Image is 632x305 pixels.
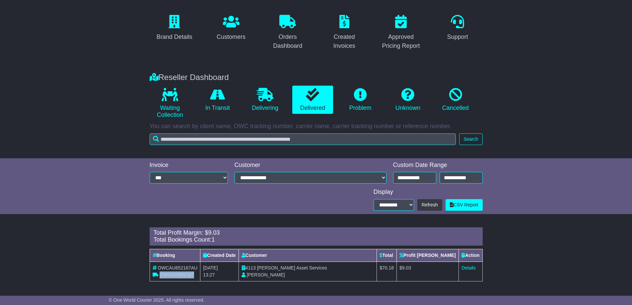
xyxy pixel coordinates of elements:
[458,249,482,262] th: Action
[203,265,218,270] span: [DATE]
[377,249,397,262] th: Total
[203,272,215,277] span: 13:27
[109,297,205,303] span: © One World Courier 2025. All rights reserved.
[150,86,190,121] a: Waiting Collection
[324,33,365,50] div: Created Invoices
[150,123,483,130] p: You can search by client name, OWC tracking number, carrier name, carrier tracking number or refe...
[374,189,483,196] div: Display
[150,162,228,169] div: Invoice
[459,133,482,145] button: Search
[246,265,256,270] span: 4113
[443,13,472,44] a: Support
[212,236,215,243] span: 1
[154,229,479,237] div: Total Profit Margin: $
[208,229,220,236] span: 9.03
[340,86,381,114] a: Problem
[217,33,246,41] div: Customers
[292,86,333,114] a: Delivered
[152,13,197,44] a: Brand Details
[146,73,486,82] div: Reseller Dashboard
[150,249,200,262] th: Booking
[435,86,476,114] a: Cancelled
[446,199,483,211] a: CSV Report
[235,162,386,169] div: Customer
[397,262,459,281] td: $
[257,265,327,270] span: [PERSON_NAME] Asset Services
[461,265,476,270] a: Details
[382,265,394,270] span: 70.18
[246,272,285,277] span: [PERSON_NAME]
[239,249,377,262] th: Customer
[245,86,285,114] a: Delivering
[397,249,459,262] th: Profit [PERSON_NAME]
[212,13,250,44] a: Customers
[319,13,370,53] a: Created Invoices
[197,86,238,114] a: In Transit
[267,33,309,50] div: Orders Dashboard
[417,199,442,211] button: Refresh
[447,33,468,41] div: Support
[154,236,479,244] div: Total Bookings Count:
[393,162,483,169] div: Custom Date Range
[200,249,239,262] th: Created Date
[377,262,397,281] td: $
[157,33,192,41] div: Brand Details
[160,272,194,277] span: OWS000652167
[380,33,422,50] div: Approved Pricing Report
[158,265,197,270] span: OWCAU652167AU
[376,13,426,53] a: Approved Pricing Report
[387,86,428,114] a: Unknown
[263,13,313,53] a: Orders Dashboard
[402,265,411,270] span: 9.03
